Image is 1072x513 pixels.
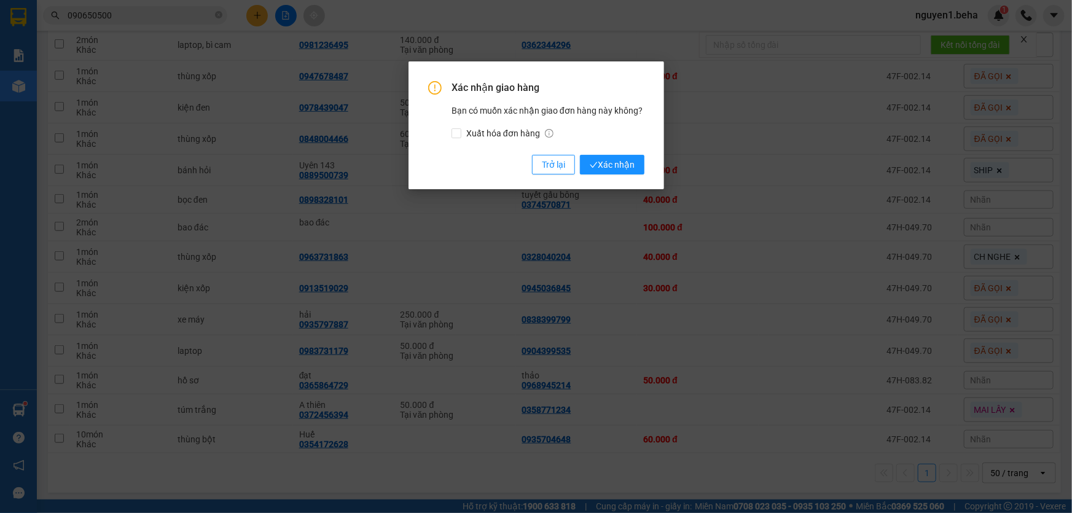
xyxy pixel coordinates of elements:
div: Bạn có muốn xác nhận giao đơn hàng này không? [452,104,644,140]
span: Xác nhận giao hàng [452,81,644,95]
span: info-circle [544,129,553,138]
span: exclamation-circle [428,81,442,95]
button: Trở lại [532,155,575,174]
span: check [590,161,598,169]
button: checkXác nhận [580,155,644,174]
span: Xuất hóa đơn hàng [461,127,558,140]
span: Xác nhận [590,158,635,171]
span: Trở lại [542,158,565,171]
